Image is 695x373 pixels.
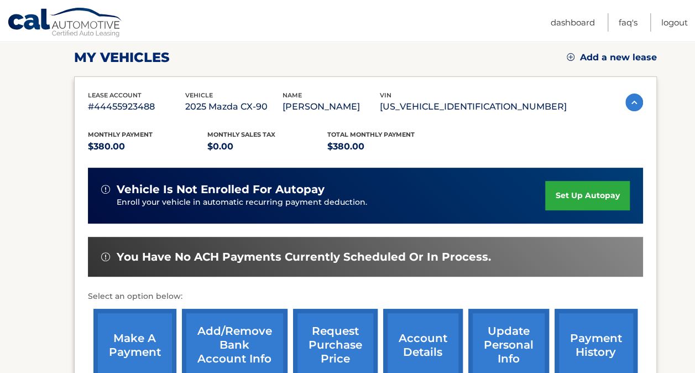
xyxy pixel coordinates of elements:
span: name [283,91,302,99]
a: set up autopay [545,181,629,210]
a: Add a new lease [567,52,657,63]
a: Cal Automotive [7,7,123,39]
p: 2025 Mazda CX-90 [185,99,283,115]
p: #44455923488 [88,99,185,115]
a: FAQ's [619,13,637,32]
img: alert-white.svg [101,252,110,261]
img: add.svg [567,53,574,61]
span: vehicle is not enrolled for autopay [117,183,325,196]
span: Monthly Payment [88,131,153,138]
span: vin [380,91,391,99]
p: [US_VEHICLE_IDENTIFICATION_NUMBER] [380,99,567,115]
span: lease account [88,91,142,99]
span: vehicle [185,91,213,99]
p: Select an option below: [88,290,643,303]
p: $380.00 [327,139,447,154]
img: accordion-active.svg [625,94,643,111]
p: Enroll your vehicle in automatic recurring payment deduction. [117,196,546,209]
p: $0.00 [207,139,327,154]
span: Monthly sales Tax [207,131,275,138]
span: Total Monthly Payment [327,131,415,138]
a: Logout [661,13,688,32]
span: You have no ACH payments currently scheduled or in process. [117,250,491,264]
a: Dashboard [551,13,595,32]
img: alert-white.svg [101,185,110,194]
h2: my vehicles [74,49,170,66]
p: $380.00 [88,139,208,154]
p: [PERSON_NAME] [283,99,380,115]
